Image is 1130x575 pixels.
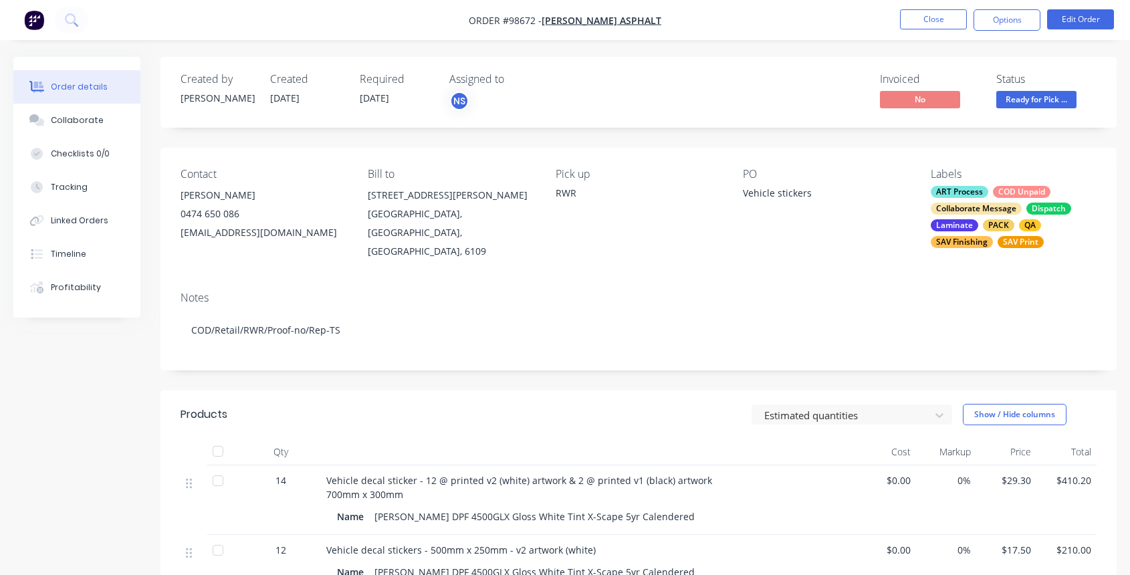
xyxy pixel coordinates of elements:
[1019,219,1041,231] div: QA
[743,168,909,181] div: PO
[181,186,346,205] div: [PERSON_NAME]
[743,186,909,205] div: Vehicle stickers
[360,73,433,86] div: Required
[13,204,140,237] button: Linked Orders
[861,473,911,487] span: $0.00
[181,292,1097,304] div: Notes
[982,543,1031,557] span: $17.50
[181,223,346,242] div: [EMAIL_ADDRESS][DOMAIN_NAME]
[974,9,1040,31] button: Options
[181,205,346,223] div: 0474 650 086
[931,203,1022,215] div: Collaborate Message
[996,73,1097,86] div: Status
[982,473,1031,487] span: $29.30
[861,543,911,557] span: $0.00
[181,168,346,181] div: Contact
[13,137,140,170] button: Checklists 0/0
[275,473,286,487] span: 14
[181,91,254,105] div: [PERSON_NAME]
[24,10,44,30] img: Factory
[931,236,993,248] div: SAV Finishing
[270,73,344,86] div: Created
[931,186,988,198] div: ART Process
[360,92,389,104] span: [DATE]
[916,439,976,465] div: Markup
[900,9,967,29] button: Close
[556,186,721,200] div: RWR
[181,73,254,86] div: Created by
[931,219,978,231] div: Laminate
[326,544,596,556] span: Vehicle decal stickers - 500mm x 250mm - v2 artwork (white)
[241,439,321,465] div: Qty
[181,310,1097,350] div: COD/Retail/RWR/Proof-no/Rep-TS
[976,439,1036,465] div: Price
[542,14,661,27] a: [PERSON_NAME] Asphalt
[270,92,300,104] span: [DATE]
[337,507,369,526] div: Name
[998,236,1044,248] div: SAV Print
[880,91,960,108] span: No
[13,237,140,271] button: Timeline
[13,170,140,204] button: Tracking
[1042,543,1091,557] span: $210.00
[1047,9,1114,29] button: Edit Order
[368,205,534,261] div: [GEOGRAPHIC_DATA], [GEOGRAPHIC_DATA], [GEOGRAPHIC_DATA], 6109
[51,248,86,260] div: Timeline
[368,168,534,181] div: Bill to
[51,148,110,160] div: Checklists 0/0
[368,186,534,261] div: [STREET_ADDRESS][PERSON_NAME][GEOGRAPHIC_DATA], [GEOGRAPHIC_DATA], [GEOGRAPHIC_DATA], 6109
[1036,439,1097,465] div: Total
[921,543,971,557] span: 0%
[181,407,227,423] div: Products
[993,186,1050,198] div: COD Unpaid
[996,91,1077,108] span: Ready for Pick ...
[326,474,712,501] span: Vehicle decal sticker - 12 @ printed v2 (white) artwork & 2 @ printed v1 (black) artwork 700mm x ...
[51,114,104,126] div: Collaborate
[983,219,1014,231] div: PACK
[931,168,1097,181] div: Labels
[556,168,721,181] div: Pick up
[13,70,140,104] button: Order details
[1042,473,1091,487] span: $410.20
[449,73,583,86] div: Assigned to
[51,181,88,193] div: Tracking
[880,73,980,86] div: Invoiced
[369,507,700,526] div: [PERSON_NAME] DPF 4500GLX Gloss White Tint X-Scape 5yr Calendered
[275,543,286,557] span: 12
[449,91,469,111] button: NS
[856,439,916,465] div: Cost
[51,281,101,294] div: Profitability
[51,215,108,227] div: Linked Orders
[13,271,140,304] button: Profitability
[963,404,1066,425] button: Show / Hide columns
[921,473,971,487] span: 0%
[368,186,534,205] div: [STREET_ADDRESS][PERSON_NAME]
[469,14,542,27] span: Order #98672 -
[181,186,346,242] div: [PERSON_NAME]0474 650 086[EMAIL_ADDRESS][DOMAIN_NAME]
[13,104,140,137] button: Collaborate
[996,91,1077,111] button: Ready for Pick ...
[1026,203,1071,215] div: Dispatch
[51,81,108,93] div: Order details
